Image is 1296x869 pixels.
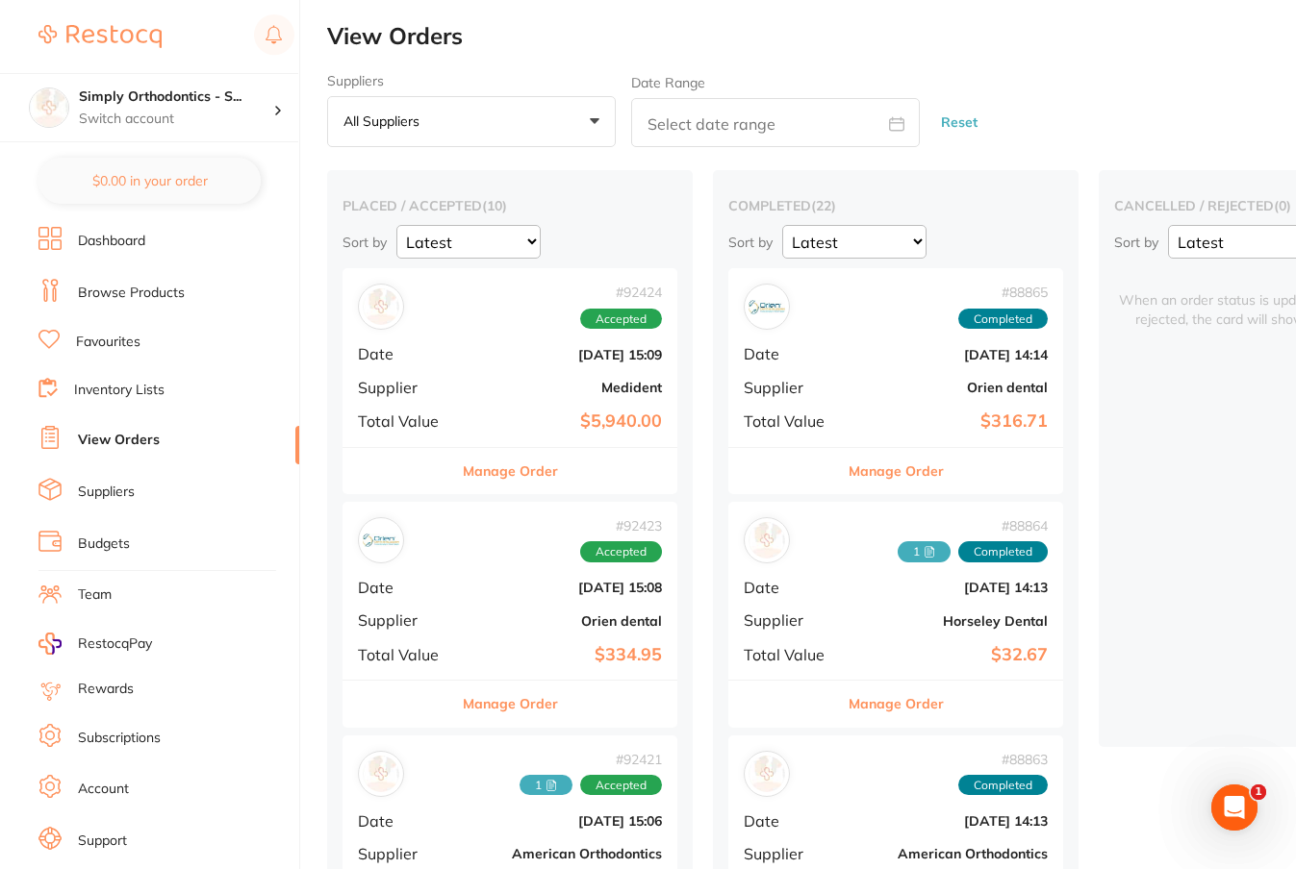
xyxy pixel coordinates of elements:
[38,158,261,204] button: $0.00 in your order
[898,518,1048,534] span: # 88864
[79,110,273,129] p: Switch account
[855,813,1048,829] b: [DATE] 14:13
[343,234,387,251] p: Sort by
[580,285,662,300] span: # 92424
[78,483,135,502] a: Suppliers
[520,752,662,767] span: # 92421
[358,412,454,430] span: Total Value
[744,812,840,830] span: Date
[580,775,662,796] span: Accepted
[78,832,127,851] a: Support
[1251,784,1266,800] span: 1
[520,775,572,796] span: Received
[78,534,130,554] a: Budgets
[78,780,129,799] a: Account
[744,845,840,862] span: Supplier
[363,756,399,792] img: American Orthodontics
[1211,784,1258,831] iframe: Intercom live chat
[76,333,140,352] a: Favourites
[849,448,944,494] button: Manage Order
[958,775,1048,796] span: Completed
[343,197,677,214] h2: placed / accepted ( 10 )
[358,812,454,830] span: Date
[463,448,558,494] button: Manage Order
[30,88,68,127] img: Simply Orthodontics - Sunbury
[38,633,152,655] a: RestocqPay
[78,431,160,450] a: View Orders
[470,846,662,861] b: American Orthodontics
[78,634,152,654] span: RestocqPay
[744,646,840,663] span: Total Value
[1114,234,1158,251] p: Sort by
[358,345,454,362] span: Date
[78,284,185,303] a: Browse Products
[855,846,1048,861] b: American Orthodontics
[580,309,662,330] span: Accepted
[470,580,662,595] b: [DATE] 15:08
[470,411,662,432] b: $5,940.00
[631,98,920,147] input: Select date range
[580,518,662,534] span: # 92423
[343,502,677,728] div: Orien dental#92423AcceptedDate[DATE] 15:08SupplierOrien dentalTotal Value$334.95Manage Order
[744,412,840,430] span: Total Value
[470,347,662,362] b: [DATE] 15:09
[728,197,1063,214] h2: completed ( 22 )
[855,645,1048,665] b: $32.67
[744,345,840,362] span: Date
[958,309,1048,330] span: Completed
[38,25,162,48] img: Restocq Logo
[744,579,840,596] span: Date
[358,845,454,862] span: Supplier
[470,613,662,629] b: Orien dental
[78,232,145,251] a: Dashboard
[78,680,134,699] a: Rewards
[855,411,1048,432] b: $316.71
[744,611,840,629] span: Supplier
[470,813,662,829] b: [DATE] 15:06
[631,75,705,90] label: Date Range
[958,285,1048,300] span: # 88865
[38,14,162,59] a: Restocq Logo
[363,522,399,559] img: Orien dental
[78,585,112,605] a: Team
[849,681,944,727] button: Manage Order
[744,379,840,396] span: Supplier
[855,347,1048,362] b: [DATE] 14:14
[855,613,1048,629] b: Horseley Dental
[749,288,785,325] img: Orien dental
[470,380,662,395] b: Medident
[749,756,785,792] img: American Orthodontics
[358,579,454,596] span: Date
[343,268,677,494] div: Medident#92424AcceptedDate[DATE] 15:09SupplierMedidentTotal Value$5,940.00Manage Order
[343,112,427,130] p: All suppliers
[898,541,951,562] span: Received
[38,633,62,655] img: RestocqPay
[78,729,161,748] a: Subscriptions
[749,522,785,559] img: Horseley Dental
[470,645,662,665] b: $334.95
[358,611,454,629] span: Supplier
[327,96,616,148] button: All suppliers
[580,541,662,562] span: Accepted
[358,379,454,396] span: Supplier
[935,97,983,148] button: Reset
[728,234,773,251] p: Sort by
[958,752,1048,767] span: # 88863
[363,288,399,325] img: Medident
[463,681,558,727] button: Manage Order
[855,580,1048,595] b: [DATE] 14:13
[958,541,1048,562] span: Completed
[358,646,454,663] span: Total Value
[79,87,273,107] h4: Simply Orthodontics - Sunbury
[855,380,1048,395] b: Orien dental
[74,381,165,400] a: Inventory Lists
[327,73,616,88] label: Suppliers
[327,23,1296,50] h2: View Orders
